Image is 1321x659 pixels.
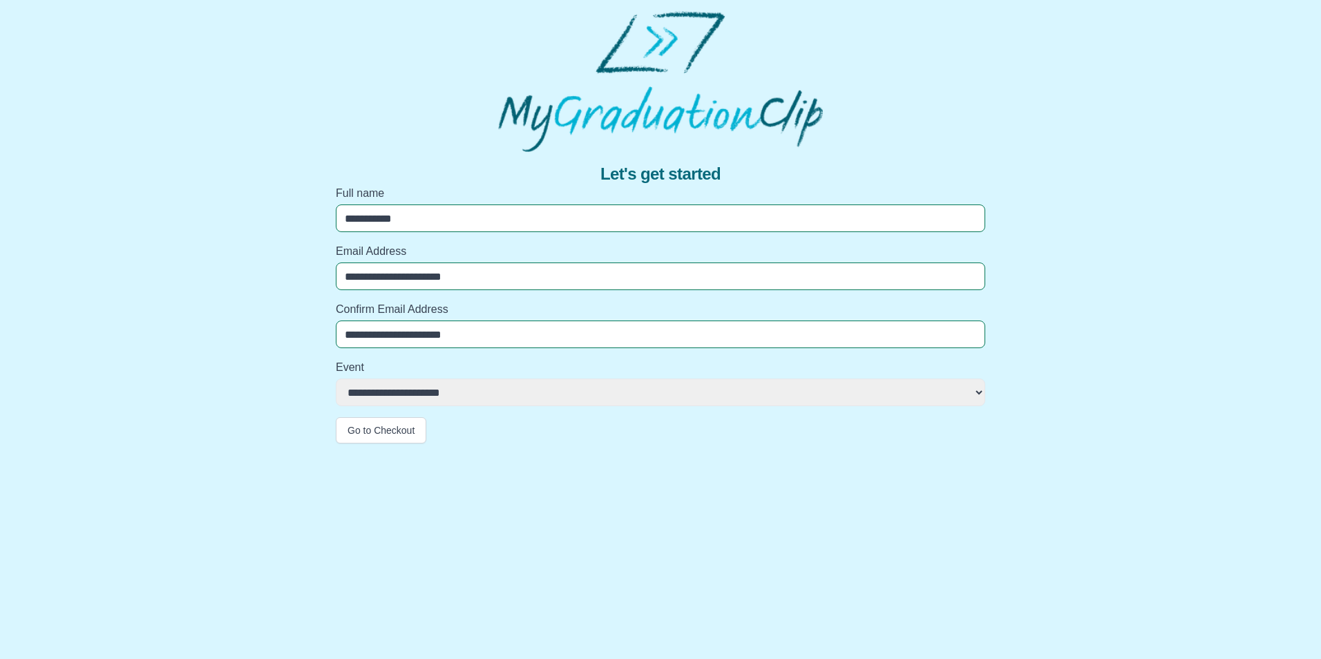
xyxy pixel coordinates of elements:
label: Email Address [336,243,985,260]
img: MyGraduationClip [498,11,823,152]
label: Full name [336,185,985,202]
label: Event [336,359,985,376]
span: Let's get started [600,163,721,185]
label: Confirm Email Address [336,301,985,318]
button: Go to Checkout [336,417,426,443]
